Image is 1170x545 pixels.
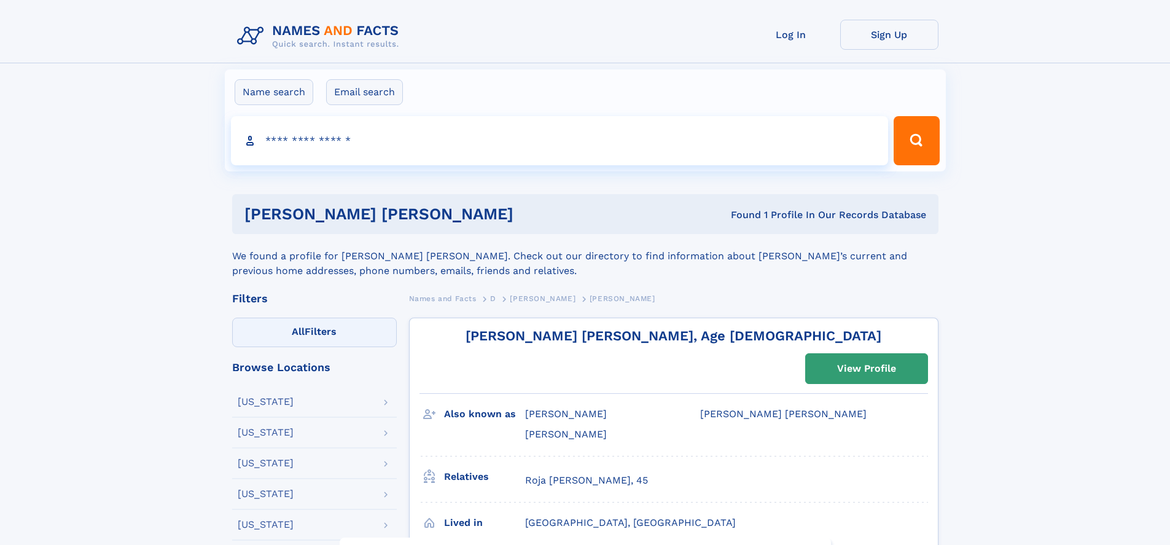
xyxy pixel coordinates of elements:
h3: Also known as [444,404,525,425]
span: [PERSON_NAME] [525,408,607,420]
div: [US_STATE] [238,397,294,407]
a: Names and Facts [409,291,477,306]
div: Browse Locations [232,362,397,373]
div: Found 1 Profile In Our Records Database [622,208,926,222]
div: [US_STATE] [238,489,294,499]
span: [PERSON_NAME] [PERSON_NAME] [700,408,867,420]
div: [US_STATE] [238,428,294,437]
h3: Lived in [444,512,525,533]
span: [PERSON_NAME] [510,294,575,303]
div: Filters [232,293,397,304]
h1: [PERSON_NAME] [PERSON_NAME] [244,206,622,222]
label: Filters [232,318,397,347]
img: Logo Names and Facts [232,20,409,53]
span: All [292,326,305,337]
a: Roja [PERSON_NAME], 45 [525,474,648,487]
div: We found a profile for [PERSON_NAME] [PERSON_NAME]. Check out our directory to find information a... [232,234,938,278]
a: Sign Up [840,20,938,50]
a: D [490,291,496,306]
div: [US_STATE] [238,458,294,468]
a: Log In [742,20,840,50]
span: [GEOGRAPHIC_DATA], [GEOGRAPHIC_DATA] [525,517,736,528]
span: [PERSON_NAME] [590,294,655,303]
a: [PERSON_NAME] [PERSON_NAME], Age [DEMOGRAPHIC_DATA] [466,328,881,343]
span: D [490,294,496,303]
a: [PERSON_NAME] [510,291,575,306]
a: View Profile [806,354,927,383]
h3: Relatives [444,466,525,487]
label: Name search [235,79,313,105]
span: [PERSON_NAME] [525,428,607,440]
div: View Profile [837,355,896,383]
button: Search Button [894,116,939,165]
div: [US_STATE] [238,520,294,530]
input: search input [231,116,889,165]
label: Email search [326,79,403,105]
